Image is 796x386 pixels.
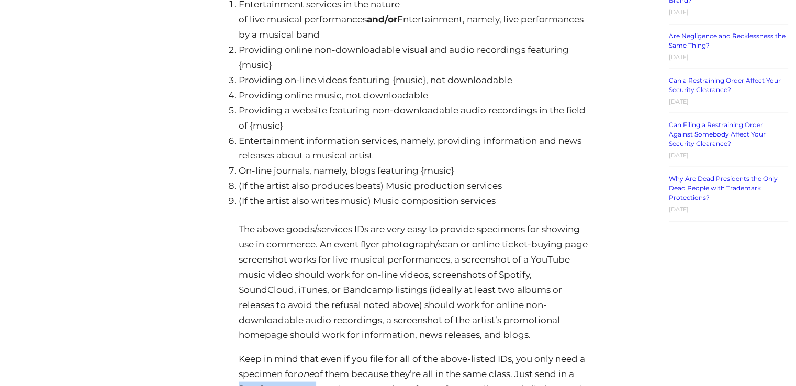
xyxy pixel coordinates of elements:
time: [DATE] [669,206,689,213]
li: Providing online non-downloadable visual and audio recordings featuring {music} [239,42,589,73]
li: Providing on-line videos featuring {music}, not downloadable [239,73,589,88]
time: [DATE] [669,8,689,16]
a: Why Are Dead Presidents the Only Dead People with Trademark Protections? [669,175,778,201]
em: one [297,369,314,379]
li: Providing online music, not downloadable [239,88,589,103]
strong: and/or [367,14,397,25]
time: [DATE] [669,98,689,105]
li: (If the artist also writes music) Music composition services [239,194,589,209]
time: [DATE] [669,53,689,61]
p: The above goods/services IDs are very easy to provide specimens for showing use in commerce. An e... [239,222,589,343]
li: On-line journals, namely, blogs featuring {music} [239,163,589,178]
li: (If the artist also produces beats) Music production services [239,178,589,194]
time: [DATE] [669,152,689,159]
a: Can Filing a Restraining Order Against Somebody Affect Your Security Clearance? [669,121,766,147]
a: Are Negligence and Recklessness the Same Thing? [669,32,786,49]
li: Entertainment information services, namely, providing information and news releases about a music... [239,133,589,164]
a: Can a Restraining Order Affect Your Security Clearance? [669,76,781,94]
li: Providing a website featuring non-downloadable audio recordings in the field of {music} [239,103,589,133]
